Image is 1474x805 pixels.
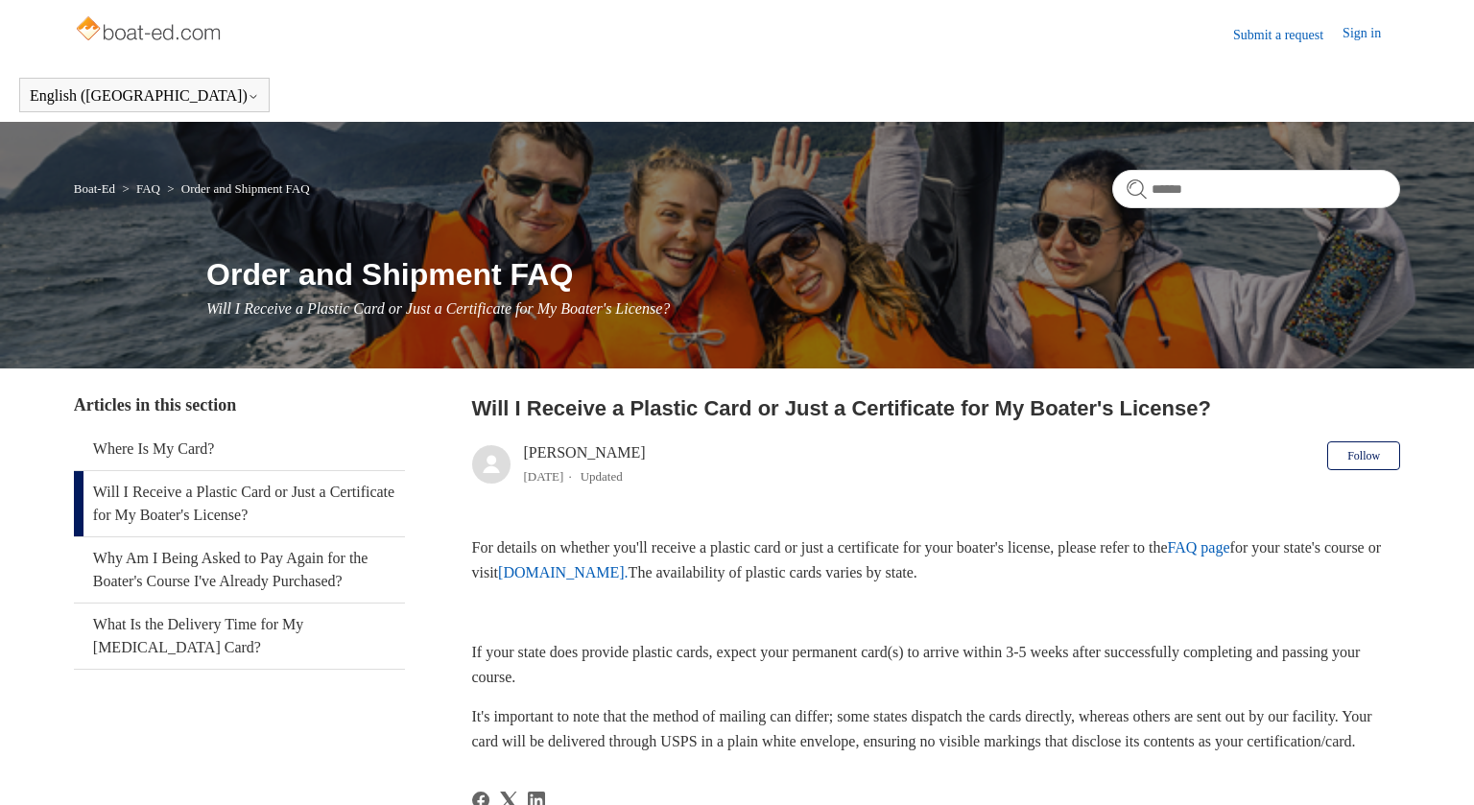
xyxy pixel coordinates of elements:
[524,441,646,487] div: [PERSON_NAME]
[524,469,564,484] time: 04/08/2025, 12:43
[472,535,1401,584] p: For details on whether you'll receive a plastic card or just a certificate for your boater's lice...
[74,12,226,50] img: Boat-Ed Help Center home page
[74,471,406,536] a: Will I Receive a Plastic Card or Just a Certificate for My Boater's License?
[1112,170,1400,208] input: Search
[472,392,1401,424] h2: Will I Receive a Plastic Card or Just a Certificate for My Boater's License?
[498,564,629,580] a: [DOMAIN_NAME].
[118,181,163,196] li: FAQ
[472,704,1401,753] p: It's important to note that the method of mailing can differ; some states dispatch the cards dire...
[1343,23,1400,46] a: Sign in
[1168,539,1230,556] a: FAQ page
[581,469,623,484] li: Updated
[181,181,310,196] a: Order and Shipment FAQ
[1327,441,1400,470] button: Follow Article
[136,181,160,196] a: FAQ
[74,428,406,470] a: Where Is My Card?
[206,300,670,317] span: Will I Receive a Plastic Card or Just a Certificate for My Boater's License?
[30,87,259,105] button: English ([GEOGRAPHIC_DATA])
[163,181,309,196] li: Order and Shipment FAQ
[206,251,1400,297] h1: Order and Shipment FAQ
[472,640,1401,689] p: If your state does provide plastic cards, expect your permanent card(s) to arrive within 3-5 week...
[74,181,115,196] a: Boat-Ed
[74,181,119,196] li: Boat-Ed
[74,537,406,603] a: Why Am I Being Asked to Pay Again for the Boater's Course I've Already Purchased?
[1233,25,1343,45] a: Submit a request
[74,395,236,414] span: Articles in this section
[74,604,406,669] a: What Is the Delivery Time for My [MEDICAL_DATA] Card?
